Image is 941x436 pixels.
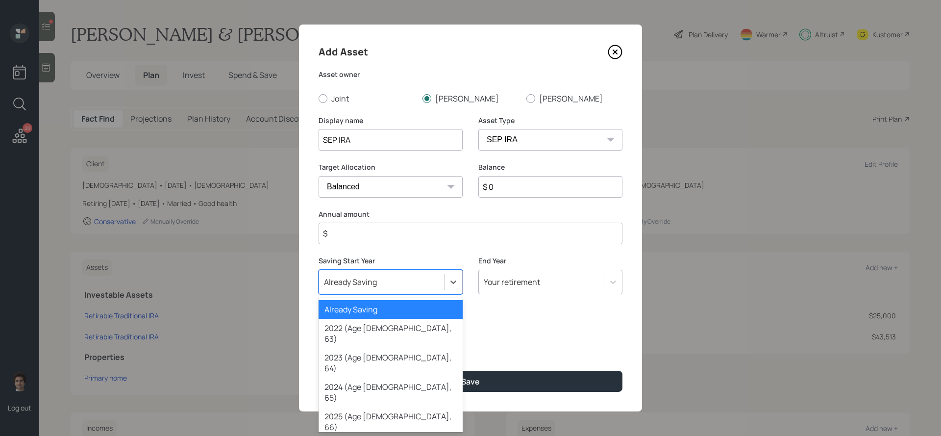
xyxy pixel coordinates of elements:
label: Annual amount [319,209,622,219]
div: Already Saving [319,300,463,319]
label: [PERSON_NAME] [526,93,622,104]
div: Your retirement [484,277,540,287]
label: [PERSON_NAME] [422,93,519,104]
div: Save [461,376,480,387]
div: 2023 (Age [DEMOGRAPHIC_DATA], 64) [319,348,463,378]
div: 2024 (Age [DEMOGRAPHIC_DATA], 65) [319,378,463,407]
label: Display name [319,116,463,126]
label: Joint [319,93,415,104]
label: Asset Type [478,116,622,126]
div: Already Saving [324,277,377,287]
h4: Add Asset [319,44,368,60]
label: End Year [478,256,622,266]
label: Balance [478,162,622,172]
label: Target Allocation [319,162,463,172]
label: Asset owner [319,70,622,79]
label: Saving Start Year [319,256,463,266]
div: 2022 (Age [DEMOGRAPHIC_DATA], 63) [319,319,463,348]
button: Save [319,371,622,392]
